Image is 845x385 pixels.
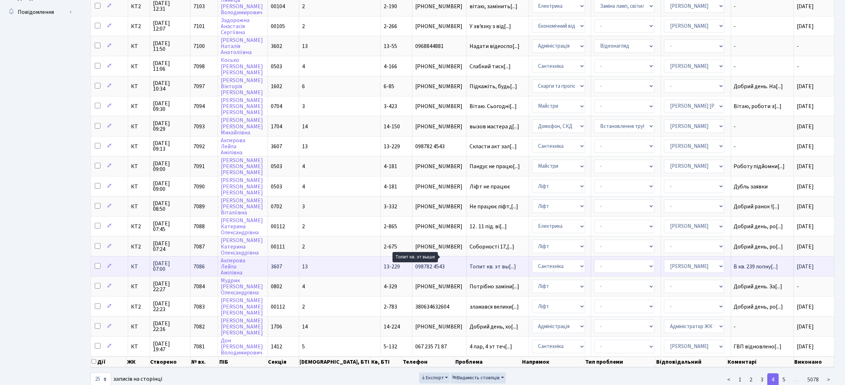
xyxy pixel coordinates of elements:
span: Надати відеоспо[...] [470,42,520,50]
span: 2 [302,22,305,30]
a: АкпероваЛейлаАмілівна [221,257,245,277]
span: 1706 [271,323,282,331]
span: ГВП відновлено[...] [734,343,782,351]
span: КТ [131,344,147,349]
span: - [734,43,791,49]
span: - [797,283,799,290]
span: КТ [131,84,147,89]
span: 0968844881 [415,43,463,49]
span: 7088 [193,223,205,230]
span: 7090 [193,183,205,191]
a: [PERSON_NAME]Вікторія[PERSON_NAME] [221,76,263,96]
span: [DATE] [797,303,814,311]
span: 0802 [271,283,282,290]
span: 7093 [193,123,205,130]
span: [DATE] [797,343,814,351]
span: 1412 [271,343,282,351]
a: [PERSON_NAME][PERSON_NAME][PERSON_NAME] [221,96,263,116]
span: 098782 4543 [415,144,463,149]
span: [DATE] 10:34 [153,80,187,92]
span: [PHONE_NUMBER] [415,284,463,289]
span: 7084 [193,283,205,290]
span: Не працює ліфт,[...] [470,203,518,210]
span: Добрий день, ро[...] [734,223,783,230]
span: [DATE] 09:13 [153,140,187,152]
a: [PERSON_NAME][PERSON_NAME][PERSON_NAME] [221,317,263,337]
a: [PERSON_NAME][PERSON_NAME][PERSON_NAME] [221,177,263,197]
span: 7098 [193,63,205,70]
span: 3-423 [384,102,397,110]
span: [DATE] [797,22,814,30]
span: [DATE] [797,203,814,210]
span: В кв. 239 лопну[...] [734,263,778,271]
span: 13-229 [384,143,400,150]
span: 7086 [193,263,205,271]
span: [PHONE_NUMBER] [415,103,463,109]
span: 4 [302,63,305,70]
th: ЖК [126,357,149,367]
span: Добрий день, ро[...] [734,243,783,251]
span: 13-229 [384,263,400,271]
span: - [734,324,791,330]
span: 7083 [193,303,205,311]
span: [PHONE_NUMBER] [415,244,463,250]
span: КТ2 [131,4,147,9]
span: зламався велики[...] [470,303,519,311]
span: 7094 [193,102,205,110]
span: Видимість стовпців [452,374,500,381]
span: [PHONE_NUMBER] [415,64,463,69]
span: 13 [302,42,308,50]
span: Експорт [421,374,444,381]
span: Добрий ранок ![...] [734,203,780,210]
span: 0702 [271,203,282,210]
span: [PHONE_NUMBER] [415,224,463,229]
span: Вітаю, роботи з[...] [734,102,782,110]
div: Топит кв. эт выше [393,252,438,262]
span: - [797,42,799,50]
span: Слабкий тиск[...] [470,63,511,70]
span: 12 . 11 під. ві[...] [470,223,507,230]
span: 2-266 [384,22,397,30]
a: [PERSON_NAME][PERSON_NAME]Михайлівна [221,117,263,137]
span: [DATE] 19:47 [153,341,187,352]
span: 2 [302,223,305,230]
span: 13 [302,263,308,271]
span: Соборності 17,[...] [470,243,514,251]
a: Мудрик[PERSON_NAME]Олександрівна [221,277,263,296]
span: [DATE] 22:27 [153,281,187,292]
th: Напрямок [521,357,584,367]
span: 7091 [193,162,205,170]
span: КТ [131,264,147,269]
span: 2-783 [384,303,397,311]
span: 4 [302,162,305,170]
a: Повідомлення [4,5,75,19]
th: Коментарі [727,357,794,367]
span: 098782 4543 [415,264,463,269]
span: КТ [131,144,147,149]
span: 2 [302,2,305,10]
span: 6 [302,82,305,90]
span: [DATE] 09:00 [153,161,187,172]
span: 4-181 [384,183,397,191]
span: [DATE] 22:16 [153,321,187,332]
a: [PERSON_NAME][PERSON_NAME][PERSON_NAME] [221,297,263,317]
span: 2-190 [384,2,397,10]
span: [DATE] [797,183,814,191]
span: 2 [302,243,305,251]
th: Створено [149,357,191,367]
span: 1602 [271,82,282,90]
th: Відповідальний [655,357,727,367]
span: [DATE] 12:31 [153,0,187,12]
span: 4 [302,183,305,191]
span: [DATE] 07:00 [153,261,187,272]
span: Підкажіть, будь[...] [470,82,517,90]
span: 6-85 [384,82,394,90]
span: вызов мастера д[...] [470,123,519,130]
span: 0503 [271,63,282,70]
span: 14 [302,323,308,331]
th: Дії [91,357,126,367]
span: [PHONE_NUMBER] [415,324,463,330]
span: Ліфт не працює [470,184,526,189]
span: КТ [131,284,147,289]
span: Добрий день. За[...] [734,283,783,290]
